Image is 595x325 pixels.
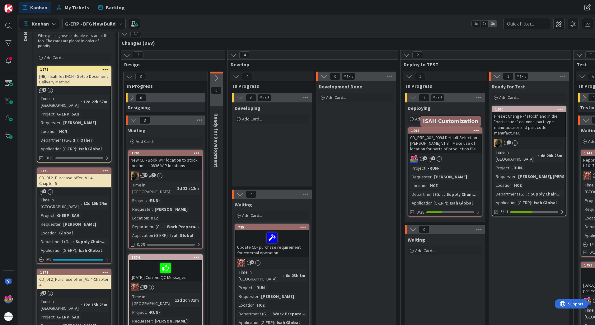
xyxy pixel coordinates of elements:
input: Quick Filter... [504,18,550,29]
div: Application (G-ERP) [494,199,531,206]
div: Location [39,229,57,236]
span: 3 [431,156,435,160]
span: Add Card... [44,55,64,60]
span: 17 [130,30,141,37]
span: 0/29 [137,241,145,248]
span: Develop [231,61,390,68]
span: 4 [242,73,252,80]
div: G-ERP ISAH [55,212,81,219]
p: When pulling new cards, please start at the top. The cards are placed in order of priority. [38,33,110,49]
img: avatar [4,312,13,321]
div: 12d 15h 23m [82,301,109,308]
span: 0 [246,94,256,101]
span: Add Card... [136,139,156,144]
div: Supply Chain... [74,238,107,245]
span: Add Card... [415,116,435,122]
span: 9/28 [416,209,424,215]
span: 7 [507,140,511,144]
div: Application (G-ERP) [39,145,76,152]
div: Time in [GEOGRAPHIC_DATA] [131,293,172,307]
span: : [432,173,433,180]
div: Work Prepara... [165,223,200,230]
div: 1874 [129,255,202,260]
span: : [512,182,513,189]
div: Isah Global [77,247,103,254]
div: 1100 [492,106,566,112]
div: Requester [237,293,259,300]
div: 1771CD_012_Purchase offer_V1.4-Chapter 4 [37,270,111,289]
span: : [81,200,82,207]
div: JK [235,259,309,267]
span: : [444,191,445,198]
span: : [509,164,510,171]
div: 785Update CD- purchase requirement for external operation [235,224,309,257]
div: Work Prepara... [272,310,307,317]
span: : [76,247,77,254]
div: 0/1 [37,256,111,263]
div: Preset Change - "stock" and in the "part issues" columns: part type manufacturer and part code ma... [492,112,566,137]
div: Location [131,214,148,221]
span: In Progress [127,83,200,89]
div: ND [492,139,566,147]
div: HCZ [429,182,439,189]
div: [PERSON_NAME] [433,173,469,180]
span: : [152,318,153,324]
span: Development Done [319,83,362,90]
span: 4 [239,51,250,59]
div: [[DATE]] Current QC Messages [129,260,202,281]
div: 1771 [37,270,111,275]
span: : [146,309,147,316]
div: Project [237,284,252,291]
div: HCZ [513,182,523,189]
span: Ready for Development [213,113,219,167]
div: Time in [GEOGRAPHIC_DATA] [237,269,283,282]
span: 11 [143,173,148,177]
div: CD_PRE_002_0094 Default Selection [PERSON_NAME] V1.3 || Make use of location for parts of product... [408,134,482,153]
div: Department (G-ERP) [39,238,73,245]
div: 1098 [408,128,482,134]
div: 1672 [40,67,111,72]
span: : [61,119,62,126]
span: Waiting [408,237,425,243]
img: JK [131,283,139,291]
span: Kanban [30,4,47,11]
div: Time in [GEOGRAPHIC_DATA] [39,298,81,312]
span: : [81,98,82,105]
span: In Progress [233,83,306,89]
div: Other [79,137,94,144]
img: Visit kanbanzone.com [4,4,13,13]
span: 5/11 [500,209,508,215]
div: ND [129,172,202,180]
span: : [54,111,55,117]
span: Add Card... [242,213,262,218]
span: Designing [128,104,150,111]
span: : [146,197,147,204]
span: Ready for Test [492,83,525,90]
div: Location [494,182,512,189]
div: 12d 15h 24m [82,200,109,207]
img: JK [410,155,418,163]
div: 1672[NB] - Isah TestHCN - Setup Document Delivery Method [37,67,111,86]
span: 3 [133,51,143,59]
a: Kanban [19,2,51,13]
span: : [73,238,74,245]
span: 1 [503,73,513,80]
span: In Progress [406,83,479,89]
div: Time in [GEOGRAPHIC_DATA] [131,181,175,195]
span: Kanban [32,20,49,27]
span: : [252,284,253,291]
div: 12d 22h 57m [82,98,109,105]
div: Department (G-ERP) [131,223,164,230]
span: INFO [23,31,29,41]
a: My Tickets [53,2,93,13]
div: New CD - Book WIP location to stock location in 0836 WIP locations [129,156,202,170]
div: Application (G-ERP) [39,247,76,254]
span: Design [124,61,217,68]
div: 1672 [37,67,111,72]
span: 1 [42,88,46,92]
div: CD_012_Purchase offer_V1.4-Chapter 4 [37,275,111,289]
span: : [283,272,284,279]
div: Department (G-ERP) [39,137,78,144]
div: -RUN- [147,309,162,316]
div: Project [410,165,425,172]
